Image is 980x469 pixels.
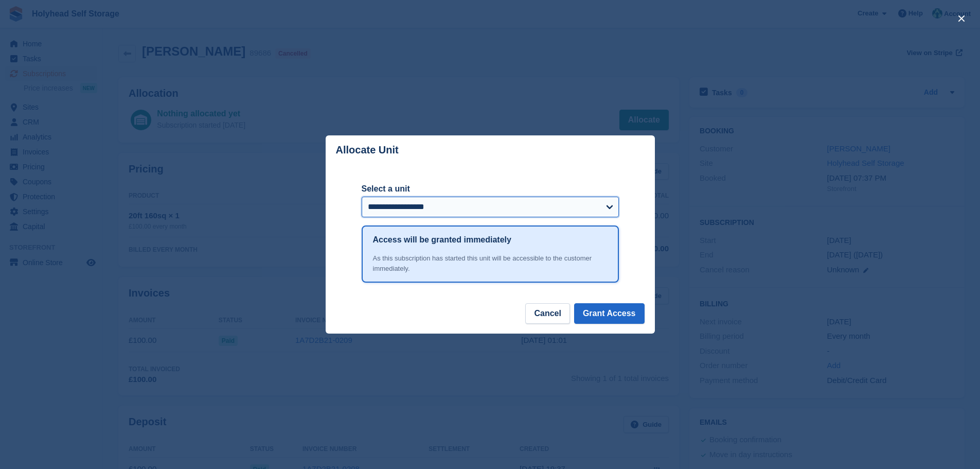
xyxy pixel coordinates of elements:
button: close [953,10,970,27]
label: Select a unit [362,183,619,195]
button: Grant Access [574,303,645,324]
h1: Access will be granted immediately [373,234,511,246]
button: Cancel [525,303,569,324]
p: Allocate Unit [336,144,399,156]
div: As this subscription has started this unit will be accessible to the customer immediately. [373,253,608,273]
